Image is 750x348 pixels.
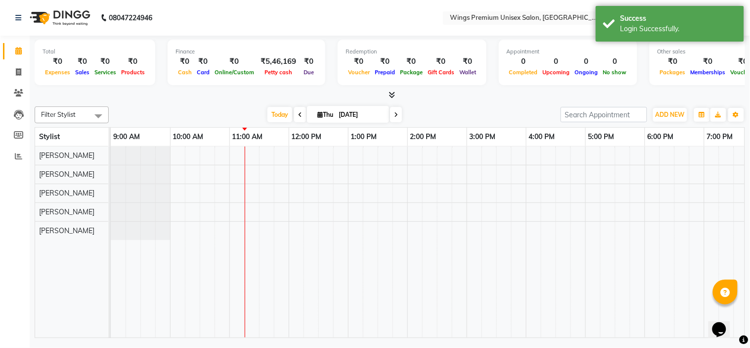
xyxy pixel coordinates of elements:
button: ADD NEW [653,108,687,122]
span: Today [267,107,292,122]
span: Completed [507,69,540,76]
a: 3:00 PM [467,130,498,144]
div: 0 [540,56,573,67]
span: Stylist [39,132,60,141]
div: ₹5,46,169 [257,56,300,67]
div: ₹0 [212,56,257,67]
div: ₹0 [346,56,372,67]
span: Services [92,69,119,76]
div: 0 [573,56,601,67]
b: 08047224946 [109,4,152,32]
div: Total [43,48,147,56]
span: Gift Cards [425,69,457,76]
div: ₹0 [688,56,728,67]
span: Expenses [43,69,73,76]
span: Wallet [457,69,479,76]
a: 4:00 PM [527,130,558,144]
span: Filter Stylist [41,110,76,118]
a: 2:00 PM [408,130,439,144]
div: ₹0 [300,56,317,67]
a: 1:00 PM [349,130,380,144]
a: 10:00 AM [171,130,206,144]
div: ₹0 [372,56,397,67]
a: 6:00 PM [645,130,676,144]
a: 11:00 AM [230,130,265,144]
span: [PERSON_NAME] [39,189,94,198]
span: Ongoing [573,69,601,76]
div: 0 [507,56,540,67]
span: Due [301,69,316,76]
span: [PERSON_NAME] [39,226,94,235]
div: ₹0 [457,56,479,67]
span: ADD NEW [656,111,685,118]
span: [PERSON_NAME] [39,207,94,216]
iframe: chat widget [708,308,740,338]
a: 9:00 AM [111,130,142,144]
a: 5:00 PM [586,130,617,144]
div: ₹0 [194,56,212,67]
span: Products [119,69,147,76]
span: Sales [73,69,92,76]
div: ₹0 [73,56,92,67]
div: Finance [176,48,317,56]
input: Search Appointment [561,107,647,122]
span: Cash [176,69,194,76]
div: Login Successfully. [620,24,737,34]
div: ₹0 [397,56,425,67]
div: 0 [601,56,629,67]
span: Petty cash [262,69,295,76]
div: ₹0 [43,56,73,67]
div: Appointment [507,48,629,56]
div: ₹0 [176,56,194,67]
div: ₹0 [658,56,688,67]
div: ₹0 [92,56,119,67]
span: [PERSON_NAME] [39,170,94,179]
div: Redemption [346,48,479,56]
span: Card [194,69,212,76]
div: Success [620,13,737,24]
input: 2025-09-04 [336,107,385,122]
span: Prepaid [372,69,397,76]
span: No show [601,69,629,76]
span: Online/Custom [212,69,257,76]
span: Package [397,69,425,76]
span: Upcoming [540,69,573,76]
div: ₹0 [119,56,147,67]
span: [PERSON_NAME] [39,151,94,160]
div: ₹0 [425,56,457,67]
span: Memberships [688,69,728,76]
span: Voucher [346,69,372,76]
a: 7:00 PM [705,130,736,144]
img: logo [25,4,93,32]
a: 12:00 PM [289,130,324,144]
span: Packages [658,69,688,76]
span: Thu [315,111,336,118]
